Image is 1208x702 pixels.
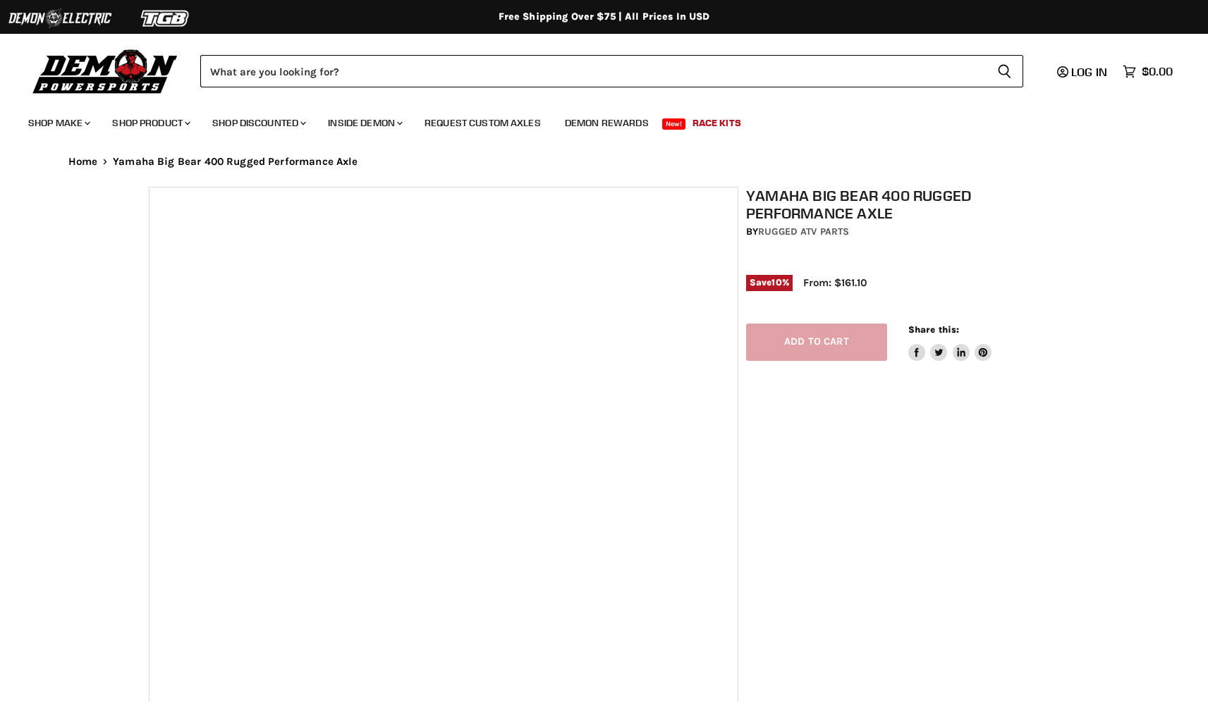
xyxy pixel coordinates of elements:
nav: Breadcrumbs [40,156,1169,168]
a: Race Kits [682,109,752,137]
input: Search [200,55,986,87]
a: Inside Demon [317,109,411,137]
span: New! [662,118,686,130]
span: 10 [771,277,781,288]
aside: Share this: [908,324,992,361]
span: From: $161.10 [803,276,867,289]
button: Search [986,55,1023,87]
span: Share this: [908,324,959,335]
a: Log in [1051,66,1116,78]
a: Home [68,156,98,168]
ul: Main menu [18,103,1169,137]
a: Request Custom Axles [414,109,551,137]
a: Rugged ATV Parts [758,226,849,238]
a: Shop Product [102,109,199,137]
form: Product [200,55,1023,87]
div: by [746,224,1068,240]
div: Free Shipping Over $75 | All Prices In USD [40,11,1169,23]
span: Save % [746,275,793,290]
a: Shop Make [18,109,99,137]
img: TGB Logo 2 [113,5,219,32]
span: Log in [1071,65,1107,79]
h1: Yamaha Big Bear 400 Rugged Performance Axle [746,187,1068,222]
span: Yamaha Big Bear 400 Rugged Performance Axle [113,156,358,168]
a: $0.00 [1116,61,1180,82]
span: $0.00 [1142,65,1173,78]
a: Demon Rewards [554,109,659,137]
img: Demon Powersports [28,46,183,96]
img: Demon Electric Logo 2 [7,5,113,32]
a: Shop Discounted [202,109,315,137]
